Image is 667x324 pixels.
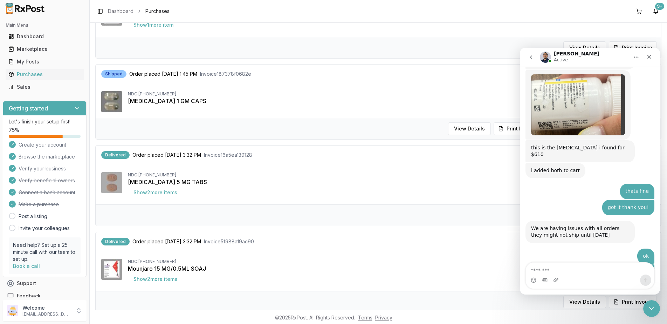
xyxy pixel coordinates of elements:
img: Vascepa 1 GM CAPS [101,91,122,112]
img: Mounjaro 15 MG/0.5ML SOAJ [101,259,122,280]
h2: Main Menu [6,22,84,28]
button: View Details [563,41,606,54]
div: 9+ [655,3,664,10]
a: Sales [6,81,84,93]
div: Sales [8,83,81,90]
a: Dashboard [108,8,133,15]
span: Invoice 16a5ea139128 [204,151,252,158]
a: Terms [358,315,372,320]
span: Feedback [17,292,41,299]
a: Invite your colleagues [19,225,70,232]
div: Delivered [101,151,130,159]
span: Invoice 187378f0682e [200,70,251,77]
img: RxPost Logo [3,3,48,14]
button: View Details [448,122,491,135]
button: Support [3,277,87,290]
p: [EMAIL_ADDRESS][DOMAIN_NAME] [22,311,71,317]
div: [MEDICAL_DATA] 5 MG TABS [128,178,655,186]
div: NDC: [PHONE_NUMBER] [128,172,655,178]
a: Dashboard [6,30,84,43]
span: 75 % [9,127,19,134]
iframe: Intercom live chat [643,300,660,317]
button: Print Invoice [494,122,542,135]
div: Shipped [101,70,126,78]
img: Eliquis 5 MG TABS [101,172,122,193]
a: My Posts [6,55,84,68]
button: Show2more items [128,273,183,285]
span: Order placed [DATE] 3:32 PM [132,238,201,245]
p: Welcome [22,304,71,311]
span: Verify your business [19,165,66,172]
button: View Details [563,296,606,308]
button: Print Invoice [609,296,657,308]
nav: breadcrumb [108,8,170,15]
a: Purchases [6,68,84,81]
img: User avatar [7,305,18,316]
button: Show1more item [128,19,179,31]
button: Purchases [3,69,87,80]
button: Sales [3,81,87,93]
span: Make a purchase [19,201,59,208]
h3: Getting started [9,104,48,113]
span: Order placed [DATE] 1:45 PM [129,70,197,77]
button: Print Invoice [609,41,657,54]
div: [MEDICAL_DATA] 1 GM CAPS [128,97,655,105]
iframe: Intercom live chat [520,48,660,295]
div: Mounjaro 15 MG/0.5ML SOAJ [128,264,655,273]
div: My Posts [8,58,81,65]
div: Marketplace [8,46,81,53]
span: Order placed [DATE] 3:32 PM [132,151,201,158]
button: My Posts [3,56,87,67]
span: Invoice 5f988a19ac90 [204,238,254,245]
button: Marketplace [3,43,87,55]
span: Purchases [145,8,170,15]
div: Purchases [8,71,81,78]
button: Feedback [3,290,87,302]
button: Dashboard [3,31,87,42]
div: Delivered [101,238,130,245]
a: Marketplace [6,43,84,55]
span: Verify beneficial owners [19,177,75,184]
a: Book a call [13,263,40,269]
a: Post a listing [19,213,47,220]
p: Let's finish your setup first! [9,118,81,125]
div: NDC: [PHONE_NUMBER] [128,91,655,97]
div: NDC: [PHONE_NUMBER] [128,259,655,264]
a: Privacy [375,315,392,320]
span: Browse the marketplace [19,153,75,160]
span: Connect a bank account [19,189,75,196]
button: 9+ [650,6,661,17]
div: Dashboard [8,33,81,40]
p: Need help? Set up a 25 minute call with our team to set up. [13,242,76,263]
